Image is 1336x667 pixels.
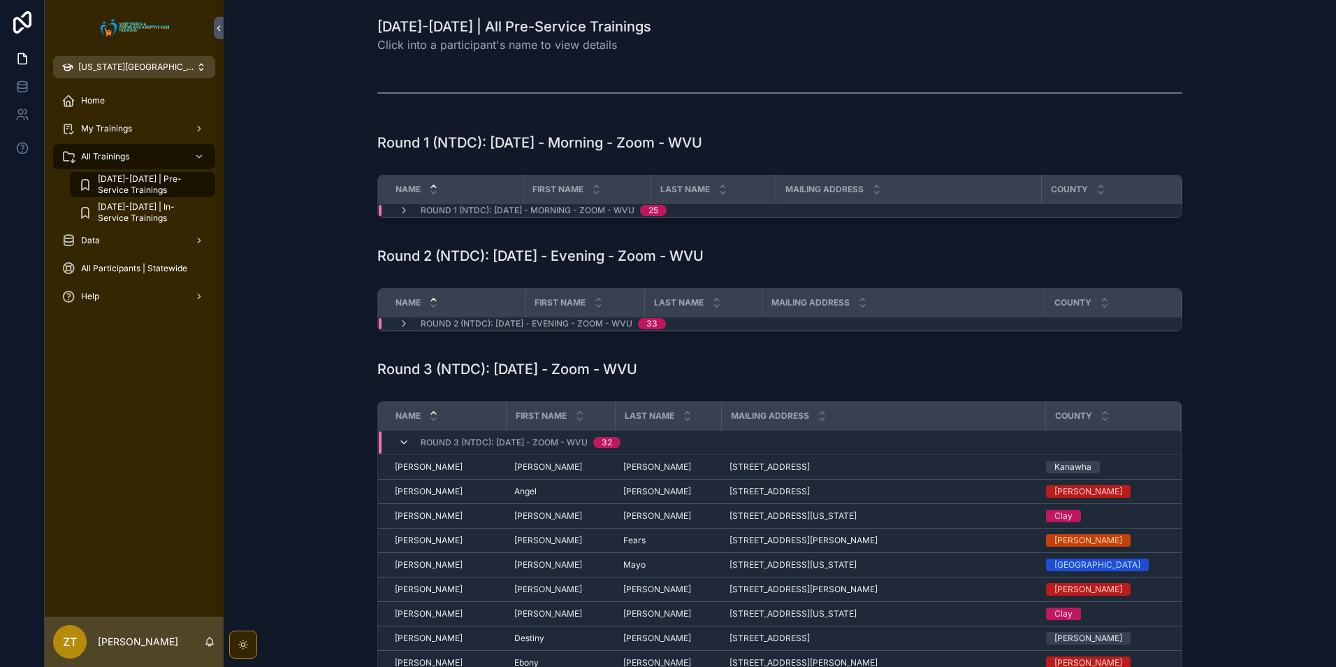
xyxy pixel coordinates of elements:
span: [PERSON_NAME] [395,584,463,595]
span: My Trainings [81,123,132,134]
a: [STREET_ADDRESS][US_STATE] [729,510,1037,522]
span: Name [395,297,421,308]
span: [STREET_ADDRESS][PERSON_NAME] [729,535,878,546]
span: [PERSON_NAME] [623,633,691,644]
a: [PERSON_NAME] [1046,583,1163,596]
a: [PERSON_NAME] [514,559,607,571]
a: Data [53,228,215,253]
a: All Participants | Statewide [53,256,215,281]
span: [DATE]-[DATE] | In-Service Trainings [98,201,201,224]
a: [PERSON_NAME] [514,608,607,619]
span: [STREET_ADDRESS][US_STATE] [729,559,857,571]
span: All Participants | Statewide [81,263,187,274]
span: [PERSON_NAME] [514,559,582,571]
span: [PERSON_NAME] [395,486,463,497]
h1: Round 3 (NTDC): [DATE] - Zoom - WVU [377,359,637,379]
span: [PERSON_NAME] [514,608,582,619]
a: [GEOGRAPHIC_DATA] [1046,559,1163,571]
span: [US_STATE][GEOGRAPHIC_DATA] [78,62,196,73]
a: [PERSON_NAME] [623,633,713,644]
a: [DATE]-[DATE] | Pre-Service Trainings [70,172,215,197]
a: [PERSON_NAME] [395,608,498,619]
a: Clay [1046,510,1163,522]
span: [PERSON_NAME] [514,510,582,522]
span: [PERSON_NAME] [514,535,582,546]
span: Fears [623,535,646,546]
a: [STREET_ADDRESS] [729,486,1037,497]
a: [PERSON_NAME] [623,461,713,473]
a: [PERSON_NAME] [1046,534,1163,547]
a: Kanawha [1046,461,1163,473]
h1: [DATE]-[DATE] | All Pre-Service Trainings [377,17,651,36]
span: [STREET_ADDRESS] [729,486,810,497]
a: [PERSON_NAME] [395,535,498,546]
a: All Trainings [53,144,215,169]
h1: Round 2 (NTDC): [DATE] - Evening - Zoom - WVU [377,246,704,266]
span: [PERSON_NAME] [395,535,463,546]
span: ZT [63,633,77,650]
span: [PERSON_NAME] [623,608,691,619]
img: App logo [96,17,173,39]
span: [PERSON_NAME] [623,461,691,473]
span: Mailing Address [771,297,850,308]
a: [PERSON_NAME] [623,584,713,595]
a: [DATE]-[DATE] | In-Service Trainings [70,200,215,225]
a: [PERSON_NAME] [623,608,713,619]
a: Destiny [514,633,607,644]
span: Round 3 (NTDC): [DATE] - Zoom - WVU [421,437,588,448]
a: My Trainings [53,116,215,141]
span: Mailing Address [731,410,809,422]
span: [STREET_ADDRESS][US_STATE] [729,608,857,619]
a: [STREET_ADDRESS][US_STATE] [729,608,1037,619]
span: [PERSON_NAME] [514,461,582,473]
span: [STREET_ADDRESS][US_STATE] [729,510,857,522]
a: [STREET_ADDRESS] [729,633,1037,644]
div: Clay [1054,510,1073,522]
a: [PERSON_NAME] [1046,632,1163,645]
span: Mayo [623,559,646,571]
span: [DATE]-[DATE] | Pre-Service Trainings [98,173,201,196]
span: [PERSON_NAME] [623,510,691,522]
a: [PERSON_NAME] [514,510,607,522]
span: Last Name [660,184,710,195]
span: County [1055,410,1092,422]
div: Kanawha [1054,461,1091,473]
span: Round 2 (NTDC): [DATE] - Evening - Zoom - WVU [421,318,632,329]
a: [STREET_ADDRESS][PERSON_NAME] [729,584,1037,595]
a: [PERSON_NAME] [514,461,607,473]
span: [STREET_ADDRESS] [729,633,810,644]
span: All Trainings [81,151,129,162]
a: [PERSON_NAME] [623,486,713,497]
span: Help [81,291,99,302]
span: Round 1 (NTDC): [DATE] - Morning - Zoom - WVU [421,205,634,216]
span: First Name [516,410,567,422]
p: [PERSON_NAME] [98,635,178,649]
div: 32 [602,437,612,448]
span: Last Name [654,297,704,308]
a: [PERSON_NAME] [395,584,498,595]
a: Angel [514,486,607,497]
span: Data [81,235,100,246]
span: Angel [514,486,537,497]
span: [PERSON_NAME] [623,584,691,595]
span: Name [395,184,421,195]
div: [PERSON_NAME] [1054,632,1122,645]
span: First Name [532,184,583,195]
div: 25 [648,205,658,216]
span: Destiny [514,633,544,644]
span: [PERSON_NAME] [395,608,463,619]
span: Name [395,410,421,422]
a: [STREET_ADDRESS][PERSON_NAME] [729,535,1037,546]
div: scrollable content [45,78,224,327]
a: Help [53,284,215,309]
span: [STREET_ADDRESS] [729,461,810,473]
a: [STREET_ADDRESS] [729,461,1037,473]
span: Mailing Address [785,184,864,195]
a: [PERSON_NAME] [395,510,498,522]
a: [PERSON_NAME] [395,633,498,644]
a: Clay [1046,608,1163,620]
span: [PERSON_NAME] [395,461,463,473]
a: Home [53,88,215,113]
div: [PERSON_NAME] [1054,583,1122,596]
a: [PERSON_NAME] [514,535,607,546]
